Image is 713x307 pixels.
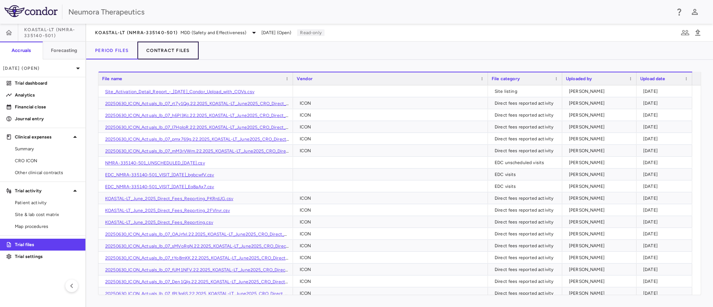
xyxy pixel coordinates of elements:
[105,101,327,106] a: 20250630_ICON_Actuals_lb_07_rt7y1Qg.22.2025_KOASTAL-LT_June2025_CRO_Direct_Fees_Reporting.csv
[495,204,559,216] div: Direct fees reported activity
[300,133,484,145] div: ICON
[569,192,633,204] div: [PERSON_NAME]
[566,76,592,81] span: Uploaded by
[300,192,484,204] div: ICON
[105,148,333,154] a: 20250630_ICON_Actuals_lb_07_mM3rVWm.22.2025_KOASTAL-LT_June2025_CRO_Direct_Fees_Reporting.csv
[105,196,233,201] a: KOASTAL-LT_June_2025_Direct_Fees_Reporting_PKRrdJG.csv
[640,76,665,81] span: Upload date
[137,42,199,59] button: Contract Files
[15,92,79,98] p: Analytics
[300,240,484,252] div: ICON
[495,228,559,240] div: Direct fees reported activity
[3,65,74,72] p: [DATE] (Open)
[643,287,688,299] div: [DATE]
[643,240,688,252] div: [DATE]
[569,133,633,145] div: [PERSON_NAME]
[495,240,559,252] div: Direct fees reported activity
[643,157,688,169] div: [DATE]
[105,220,213,225] a: KOASTAL-LT_June_2025_Direct_Fees_Reporting.csv
[643,109,688,121] div: [DATE]
[4,5,58,17] img: logo-full-SnFGN8VE.png
[643,180,688,192] div: [DATE]
[68,6,670,17] div: Neumora Therapeutics
[643,97,688,109] div: [DATE]
[495,121,559,133] div: Direct fees reported activity
[495,85,559,97] div: Site listing
[300,287,484,299] div: ICON
[569,204,633,216] div: [PERSON_NAME]
[495,97,559,109] div: Direct fees reported activity
[643,264,688,275] div: [DATE]
[300,275,484,287] div: ICON
[643,145,688,157] div: [DATE]
[495,275,559,287] div: Direct fees reported activity
[569,180,633,192] div: [PERSON_NAME]
[105,160,205,166] a: NMRA-335140-501_UNSCHEDULED_[DATE].csv
[105,279,328,284] a: 20250630_ICON_Actuals_lb_07_Den1QIg.22.2025_KOASTAL-LT_June2025_CRO_Direct_Fees_Reporting.csv
[300,109,484,121] div: ICON
[15,253,79,260] p: Trial settings
[643,85,688,97] div: [DATE]
[105,184,214,189] a: EDC_NMRA-335140-501_VISIT_[DATE]_Eq8aAx7.csv
[300,252,484,264] div: ICON
[102,76,122,81] span: File name
[15,146,79,152] span: Summary
[15,134,71,140] p: Clinical expenses
[643,275,688,287] div: [DATE]
[569,97,633,109] div: [PERSON_NAME]
[105,244,331,249] a: 20250630_ICON_Actuals_lb_07_sMVoRgN.22.2025_KOASTAL-LT_June2025_CRO_Direct_Fees_Reporting.csv
[569,169,633,180] div: [PERSON_NAME]
[300,216,484,228] div: ICON
[95,30,178,36] span: KOASTAL-LT (NMRA-335140-501)
[180,29,247,36] span: MDD (Safety and Effectiveness)
[492,76,520,81] span: File category
[569,121,633,133] div: [PERSON_NAME]
[300,228,484,240] div: ICON
[105,125,327,130] a: 20250630_ICON_Actuals_lb_07_I7HpIoR.22.2025_KOASTAL-LT_June2025_CRO_Direct_Fees_Reporting.csv
[495,264,559,275] div: Direct fees reported activity
[86,42,137,59] button: Period Files
[569,85,633,97] div: [PERSON_NAME]
[15,115,79,122] p: Journal entry
[105,137,329,142] a: 20250630_ICON_Actuals_lb_07_pmx769g.22.2025_KOASTAL-LT_June2025_CRO_Direct_Fees_Reporting.csv
[643,192,688,204] div: [DATE]
[495,145,559,157] div: Direct fees reported activity
[15,241,79,248] p: Trial files
[569,287,633,299] div: [PERSON_NAME]
[643,216,688,228] div: [DATE]
[495,287,559,299] div: Direct fees reported activity
[15,187,71,194] p: Trial activity
[300,204,484,216] div: ICON
[297,29,324,36] p: Read-only
[569,109,633,121] div: [PERSON_NAME]
[105,208,230,213] a: KOASTAL-LT_June_2025_Direct_Fees_Reporting_2FVlrvr.csv
[105,113,327,118] a: 20250630_ICON_Actuals_lb_07_h6Pl3Kc.22.2025_KOASTAL-LT_June2025_CRO_Direct_Fees_Reporting.csv
[643,228,688,240] div: [DATE]
[15,199,79,206] span: Patient activity
[105,172,214,177] a: EDC_NMRA-335140-501_VISIT_[DATE]_bgbcwfV.csv
[297,76,313,81] span: Vendor
[495,133,559,145] div: Direct fees reported activity
[105,291,326,296] a: 20250630_ICON_Actuals_lb_07_fPI3g6S.22.2025_KOASTAL-LT_June2025_CRO_Direct_Fees_Reporting.csv
[15,80,79,86] p: Trial dashboard
[300,121,484,133] div: ICON
[495,157,559,169] div: EDC unscheduled visits
[261,29,292,36] span: [DATE] (Open)
[300,264,484,275] div: ICON
[643,169,688,180] div: [DATE]
[495,216,559,228] div: Direct fees reported activity
[105,267,330,272] a: 20250630_ICON_Actuals_lb_07_fUM1NFV.22.2025_KOASTAL-LT_June2025_CRO_Direct_Fees_Reporting.csv
[300,145,484,157] div: ICON
[569,252,633,264] div: [PERSON_NAME]
[495,180,559,192] div: EDC visits
[569,145,633,157] div: [PERSON_NAME]
[569,216,633,228] div: [PERSON_NAME]
[495,169,559,180] div: EDC visits
[15,169,79,176] span: Other clinical contracts
[12,47,31,54] h6: Accruals
[105,232,325,237] a: 20250630_ICON_Actuals_lb_07_OAJrfxI.22.2025_KOASTAL-LT_June2025_CRO_Direct_Fees_Reporting.csv
[15,211,79,218] span: Site & lab cost matrix
[495,109,559,121] div: Direct fees reported activity
[643,121,688,133] div: [DATE]
[15,223,79,230] span: Map procedures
